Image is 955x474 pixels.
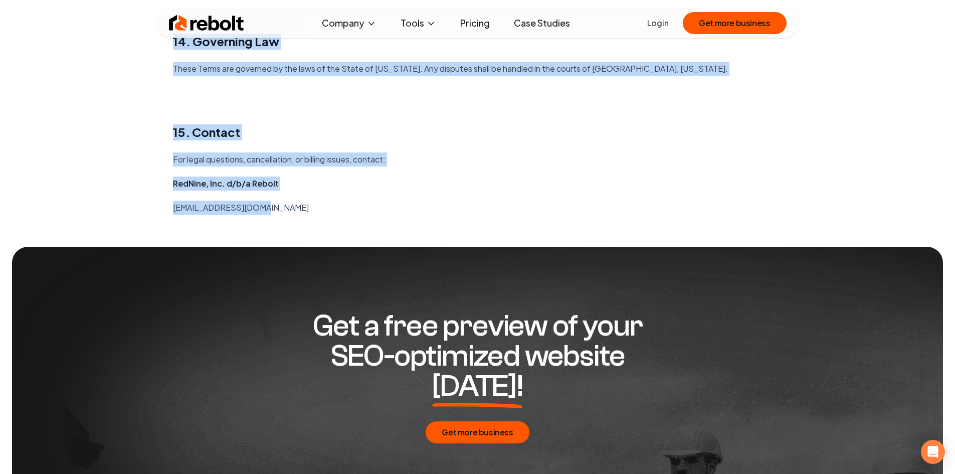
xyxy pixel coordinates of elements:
p: [EMAIL_ADDRESS][DOMAIN_NAME] [173,201,783,215]
a: Case Studies [506,13,578,33]
h2: 14. Governing Law [173,34,783,50]
a: Login [647,17,669,29]
button: Get more business [683,12,786,34]
button: Tools [393,13,444,33]
strong: RedNine, Inc. d/b/a Rebolt [173,178,279,189]
button: Company [314,13,385,33]
p: For legal questions, cancellation, or billing issues, contact: [173,152,783,167]
img: Rebolt Logo [169,13,244,33]
h2: 15. Contact [173,124,783,140]
button: Get more business [426,421,529,443]
p: These Terms are governed by the laws of the State of [US_STATE]. Any disputes shall be handled in... [173,62,783,76]
a: Pricing [452,13,498,33]
h2: Get a free preview of your SEO-optimized website [285,311,670,401]
div: Open Intercom Messenger [921,440,945,464]
span: [DATE]! [432,371,523,401]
